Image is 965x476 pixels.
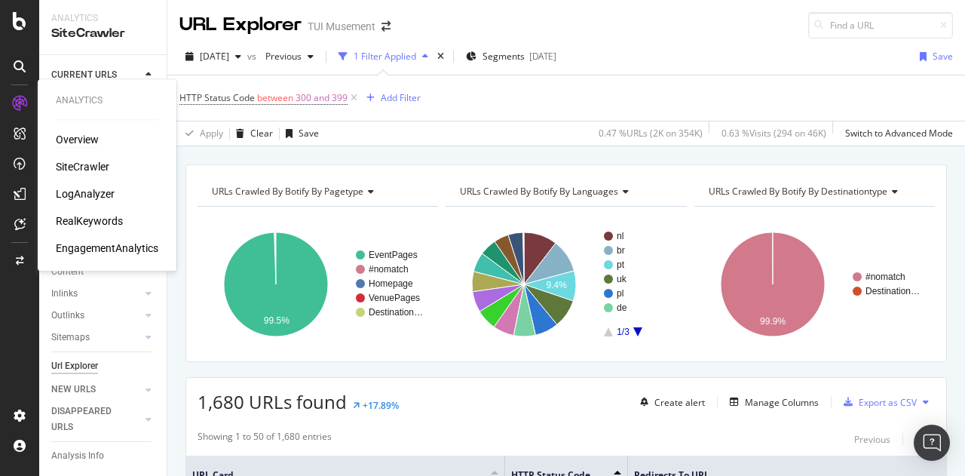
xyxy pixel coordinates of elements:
[381,91,421,104] div: Add Filter
[745,396,819,409] div: Manage Columns
[51,448,156,464] a: Analysis Info
[56,186,115,201] a: LogAnalyzer
[51,358,156,374] a: Url Explorer
[839,121,953,146] button: Switch to Advanced Mode
[56,213,123,229] a: RealKeywords
[51,358,98,374] div: Url Explorer
[369,250,418,260] text: EventPages
[51,286,141,302] a: Inlinks
[617,245,625,256] text: br
[694,219,931,350] svg: A chart.
[51,308,141,324] a: Outlinks
[634,390,705,414] button: Create alert
[369,278,413,289] text: Homepage
[760,316,786,327] text: 99.9%
[446,219,682,350] svg: A chart.
[854,430,890,448] button: Previous
[299,127,319,140] div: Save
[360,89,421,107] button: Add Filter
[457,180,672,204] h4: URLs Crawled By Botify By languages
[808,12,953,38] input: Find a URL
[259,45,320,69] button: Previous
[599,127,703,140] div: 0.47 % URLs ( 2K on 354K )
[51,382,96,398] div: NEW URLS
[308,19,375,34] div: TUI Musement
[179,121,223,146] button: Apply
[247,50,259,63] span: vs
[280,121,319,146] button: Save
[617,274,627,284] text: uk
[354,50,416,63] div: 1 Filter Applied
[617,327,630,337] text: 1/3
[250,127,273,140] div: Clear
[51,25,155,42] div: SiteCrawler
[434,49,447,64] div: times
[617,288,623,299] text: pl
[51,382,141,398] a: NEW URLS
[363,399,399,412] div: +17.89%
[721,127,826,140] div: 0.63 % Visits ( 294 on 46K )
[51,330,141,345] a: Sitemaps
[617,231,623,241] text: nl
[179,45,247,69] button: [DATE]
[654,396,705,409] div: Create alert
[706,180,921,204] h4: URLs Crawled By Botify By destinationtype
[369,264,409,275] text: #nomatch
[51,12,155,25] div: Analytics
[933,50,953,63] div: Save
[838,390,917,414] button: Export as CSV
[369,307,423,318] text: Destination…
[56,159,109,174] a: SiteCrawler
[845,127,953,140] div: Switch to Advanced Mode
[198,389,347,414] span: 1,680 URLs found
[482,50,525,63] span: Segments
[460,45,562,69] button: Segments[DATE]
[179,91,255,104] span: HTTP Status Code
[259,50,302,63] span: Previous
[865,286,920,296] text: Destination…
[198,219,434,350] svg: A chart.
[51,264,84,280] div: Content
[460,185,618,198] span: URLs Crawled By Botify By languages
[212,185,363,198] span: URLs Crawled By Botify By pagetype
[914,45,953,69] button: Save
[209,180,424,204] h4: URLs Crawled By Botify By pagetype
[51,330,90,345] div: Sitemaps
[51,264,156,280] a: Content
[179,12,302,38] div: URL Explorer
[200,127,223,140] div: Apply
[859,396,917,409] div: Export as CSV
[56,94,158,107] div: Analytics
[529,50,556,63] div: [DATE]
[709,185,887,198] span: URLs Crawled By Botify By destinationtype
[51,448,104,464] div: Analysis Info
[264,315,289,326] text: 99.5%
[617,302,627,313] text: de
[51,308,84,324] div: Outlinks
[200,50,229,63] span: 2025 Sep. 15th
[56,241,158,256] a: EngagementAnalytics
[257,91,293,104] span: between
[724,393,819,411] button: Manage Columns
[547,280,568,290] text: 9.4%
[198,430,332,448] div: Showing 1 to 50 of 1,680 entries
[51,67,141,83] a: CURRENT URLS
[381,21,391,32] div: arrow-right-arrow-left
[56,132,99,147] a: Overview
[51,67,117,83] div: CURRENT URLS
[617,259,625,270] text: pt
[332,45,434,69] button: 1 Filter Applied
[51,404,127,435] div: DISAPPEARED URLS
[369,293,420,303] text: VenuePages
[914,425,950,461] div: Open Intercom Messenger
[230,121,273,146] button: Clear
[854,433,890,446] div: Previous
